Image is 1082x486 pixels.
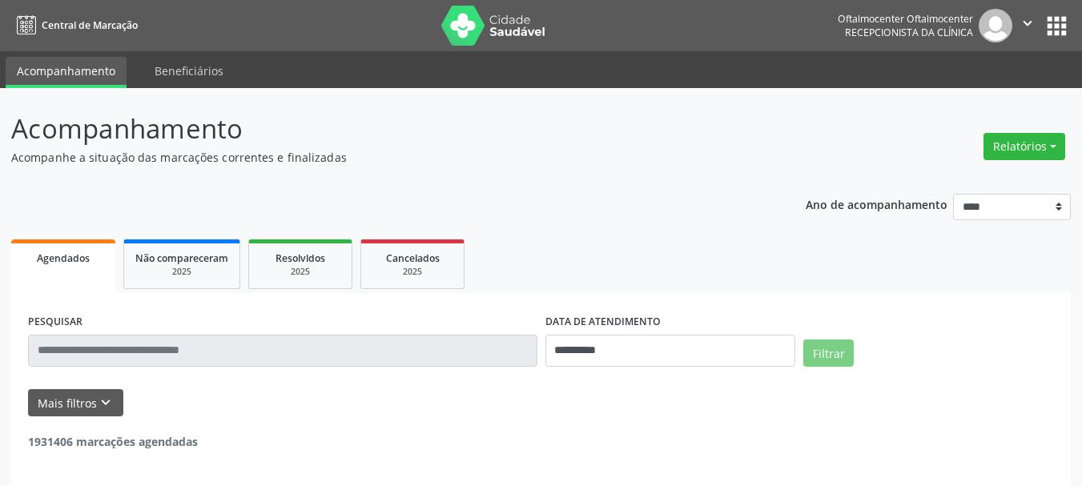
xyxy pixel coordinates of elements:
[545,310,661,335] label: DATA DE ATENDIMENTO
[11,12,138,38] a: Central de Marcação
[260,266,340,278] div: 2025
[276,251,325,265] span: Resolvidos
[135,266,228,278] div: 2025
[6,57,127,88] a: Acompanhamento
[28,389,123,417] button: Mais filtroskeyboard_arrow_down
[11,149,753,166] p: Acompanhe a situação das marcações correntes e finalizadas
[372,266,453,278] div: 2025
[11,109,753,149] p: Acompanhamento
[135,251,228,265] span: Não compareceram
[37,251,90,265] span: Agendados
[386,251,440,265] span: Cancelados
[28,310,82,335] label: PESQUISAR
[845,26,973,39] span: Recepcionista da clínica
[97,394,115,412] i: keyboard_arrow_down
[983,133,1065,160] button: Relatórios
[1012,9,1043,42] button: 
[803,339,854,367] button: Filtrar
[42,18,138,32] span: Central de Marcação
[838,12,973,26] div: Oftalmocenter Oftalmocenter
[806,194,947,214] p: Ano de acompanhamento
[979,9,1012,42] img: img
[1043,12,1071,40] button: apps
[28,434,198,449] strong: 1931406 marcações agendadas
[1019,14,1036,32] i: 
[143,57,235,85] a: Beneficiários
